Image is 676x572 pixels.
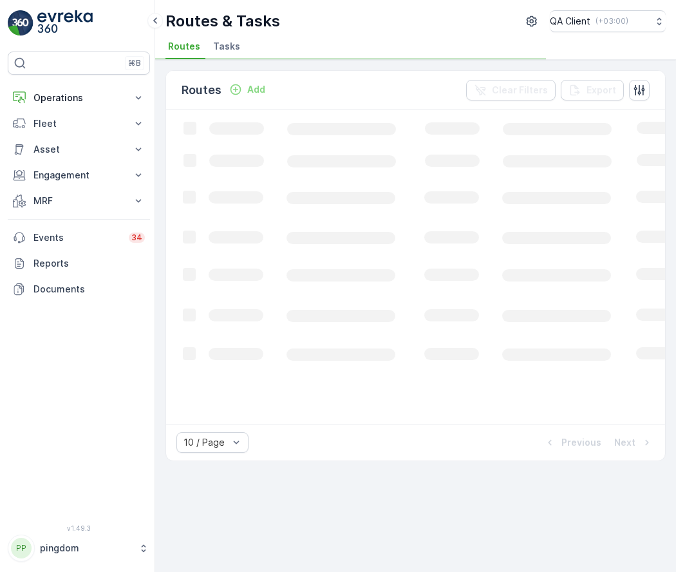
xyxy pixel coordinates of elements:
[8,535,150,562] button: PPpingdom
[8,137,150,162] button: Asset
[550,15,590,28] p: QA Client
[8,188,150,214] button: MRF
[613,435,655,450] button: Next
[33,91,124,104] p: Operations
[561,436,601,449] p: Previous
[550,10,666,32] button: QA Client(+03:00)
[596,16,628,26] p: ( +03:00 )
[8,10,33,36] img: logo
[8,276,150,302] a: Documents
[33,231,121,244] p: Events
[224,82,270,97] button: Add
[37,10,93,36] img: logo_light-DOdMpM7g.png
[33,143,124,156] p: Asset
[466,80,556,100] button: Clear Filters
[40,542,132,555] p: pingdom
[165,11,280,32] p: Routes & Tasks
[247,83,265,96] p: Add
[33,283,145,296] p: Documents
[8,225,150,251] a: Events34
[182,81,221,99] p: Routes
[11,538,32,558] div: PP
[213,40,240,53] span: Tasks
[8,251,150,276] a: Reports
[8,524,150,532] span: v 1.49.3
[8,162,150,188] button: Engagement
[131,233,142,243] p: 34
[33,117,124,130] p: Fleet
[561,80,624,100] button: Export
[33,257,145,270] p: Reports
[614,436,635,449] p: Next
[33,195,124,207] p: MRF
[8,111,150,137] button: Fleet
[8,85,150,111] button: Operations
[542,435,603,450] button: Previous
[128,58,141,68] p: ⌘B
[492,84,548,97] p: Clear Filters
[33,169,124,182] p: Engagement
[587,84,616,97] p: Export
[168,40,200,53] span: Routes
